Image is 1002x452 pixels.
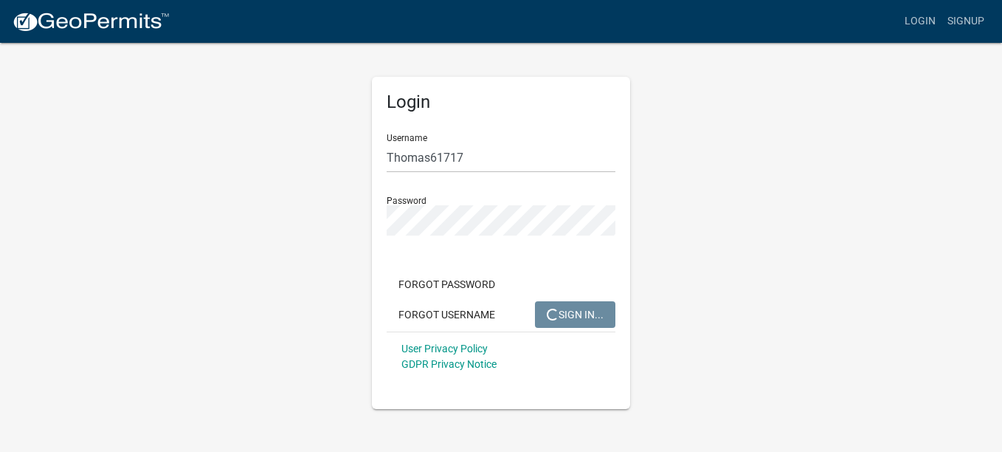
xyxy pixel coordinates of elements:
a: GDPR Privacy Notice [401,358,497,370]
h5: Login [387,92,615,113]
a: User Privacy Policy [401,343,488,355]
button: SIGN IN... [535,301,615,328]
a: Login [899,7,941,35]
button: Forgot Password [387,271,507,298]
span: SIGN IN... [547,308,604,320]
a: Signup [941,7,990,35]
button: Forgot Username [387,301,507,328]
